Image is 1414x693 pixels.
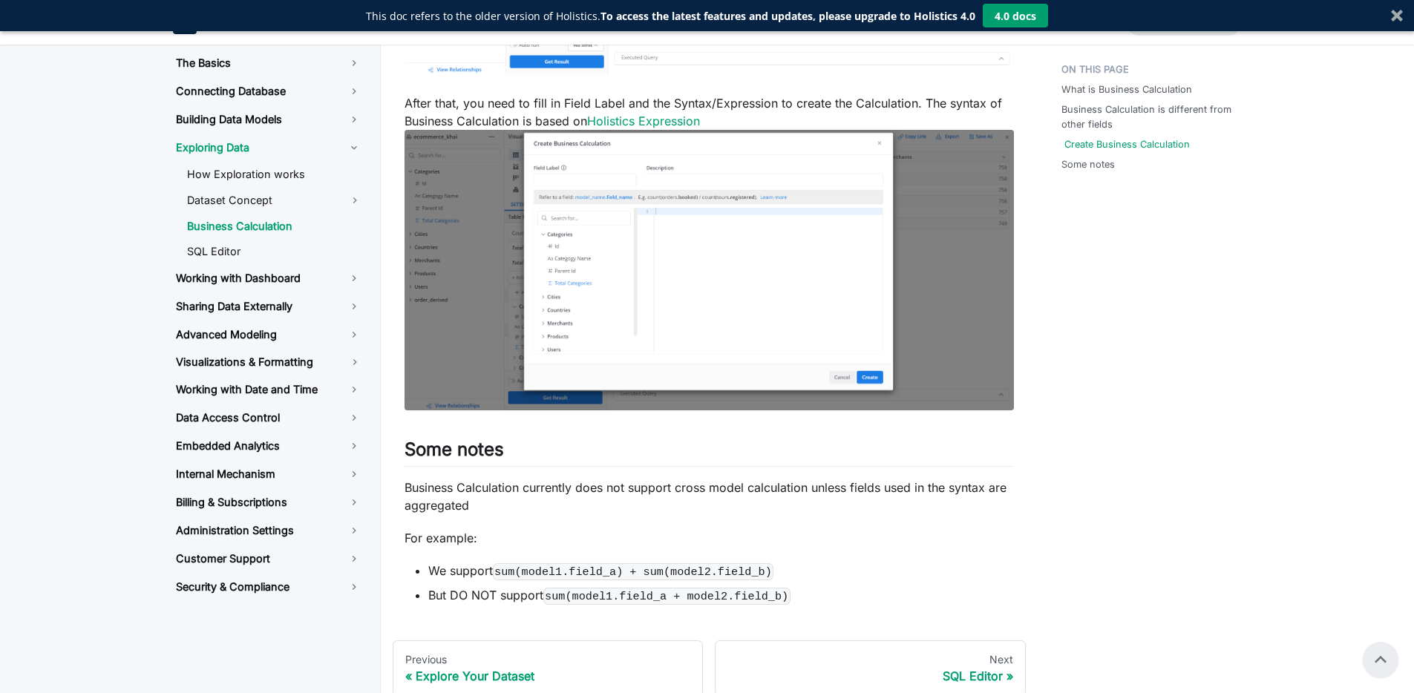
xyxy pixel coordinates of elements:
[175,188,336,212] a: Dataset Concept
[164,433,373,459] a: Embedded Analytics
[1363,642,1398,677] button: Scroll back to top
[175,240,373,263] a: SQL Editor
[164,405,373,430] a: Data Access Control
[336,188,373,212] button: Toggle the collapsible sidebar category 'Dataset Concept'
[493,563,774,580] code: sum(model1.field_a) + sum(model2.field_b)
[164,574,373,600] a: Security & Compliance
[405,439,1014,467] h2: Some notes
[158,45,381,693] nav: Docs sidebar
[366,8,975,24] p: This doc refers to the older version of Holistics.
[164,79,373,104] a: Connecting Database
[164,266,373,291] a: Working with Dashboard
[164,546,373,571] a: Customer Support
[405,529,1014,547] p: For example:
[175,215,373,237] a: Business Calculation
[164,294,373,319] a: Sharing Data Externally
[336,350,373,374] button: Toggle the collapsible sidebar category 'Visualizations & Formatting'
[727,653,1013,666] div: Next
[164,135,373,160] a: Exploring Data
[1061,102,1239,131] a: Business Calculation is different from other fields
[164,50,373,76] a: The Basics
[1061,82,1192,96] a: What is Business Calculation
[164,350,336,374] a: Visualizations & Formatting
[983,4,1048,27] button: 4.0 docs
[366,8,975,24] div: This doc refers to the older version of Holistics.To access the latest features and updates, plea...
[428,562,1014,580] li: We support
[600,9,975,23] strong: To access the latest features and updates, please upgrade to Holistics 4.0
[428,586,1014,605] li: But DO NOT support
[405,94,1014,414] p: After that, you need to fill in Field Label and the Syntax/Expression to create the Calculation. ...
[164,518,373,543] a: Administration Settings
[164,322,373,347] a: Advanced Modeling
[543,588,791,605] code: sum(model1.field_a + model2.field_b)
[164,107,373,132] a: Building Data Models
[164,377,373,402] a: Working with Date and Time
[164,490,373,515] a: Billing & Subscriptions
[587,114,700,128] a: Holistics Expression
[1061,157,1115,171] a: Some notes
[405,130,1014,410] img: Business Calculation creation
[727,669,1013,683] div: SQL Editor
[405,653,691,666] div: Previous
[164,462,373,487] a: Internal Mechanism
[175,163,373,185] a: How Exploration works
[1064,137,1190,151] a: Create Business Calculation
[405,669,691,683] div: Explore Your Dataset
[405,479,1014,514] p: Business Calculation currently does not support cross model calculation unless fields used in the...
[173,10,314,34] a: HolisticsHolistics Docs (3.0)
